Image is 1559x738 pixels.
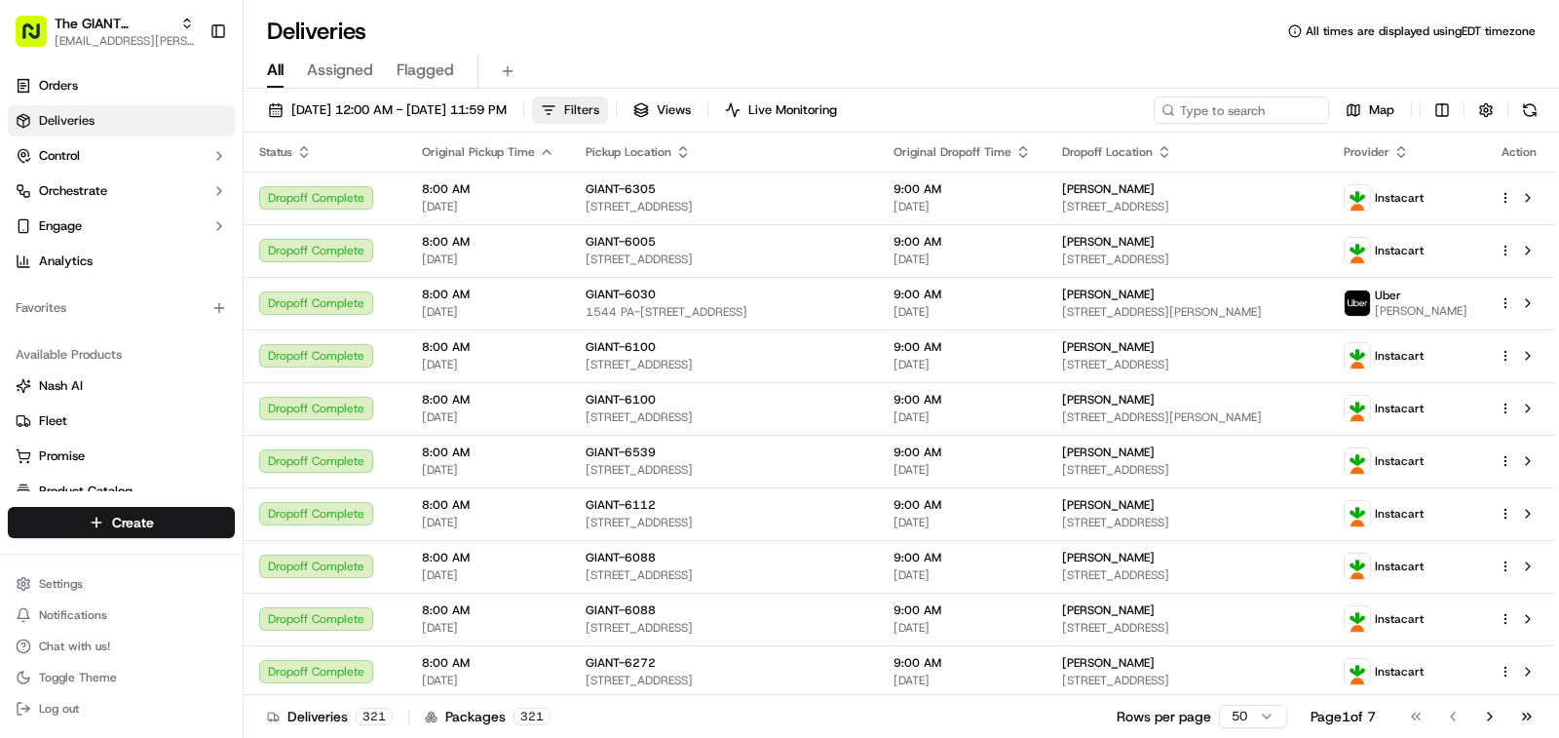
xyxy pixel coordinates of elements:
span: [PERSON_NAME] [1062,339,1155,355]
span: [STREET_ADDRESS] [1062,199,1312,214]
input: Got a question? Start typing here... [51,126,351,146]
div: Favorites [8,292,235,324]
button: Create [8,507,235,538]
span: 9:00 AM [894,181,1031,197]
div: Start new chat [66,186,320,206]
button: Engage [8,211,235,242]
span: [STREET_ADDRESS] [586,462,862,478]
span: GIANT-6005 [586,234,656,250]
span: Original Dropoff Time [894,144,1011,160]
button: The GIANT Company [55,14,172,33]
span: Instacart [1375,243,1424,258]
input: Type to search [1154,97,1329,124]
img: profile_instacart_ahold_partner.png [1345,659,1370,684]
span: [STREET_ADDRESS] [586,357,862,372]
span: [DATE] [894,409,1031,425]
span: 8:00 AM [422,287,554,302]
button: [DATE] 12:00 AM - [DATE] 11:59 PM [259,97,515,124]
span: Original Pickup Time [422,144,535,160]
span: [STREET_ADDRESS] [586,673,862,688]
span: 9:00 AM [894,497,1031,513]
span: [DATE] [422,357,554,372]
span: [DATE] 12:00 AM - [DATE] 11:59 PM [291,101,507,119]
span: 8:00 AM [422,181,554,197]
span: Provider [1344,144,1389,160]
p: Welcome 👋 [19,78,355,109]
span: Deliveries [39,112,95,130]
span: 9:00 AM [894,392,1031,408]
button: Live Monitoring [716,97,846,124]
span: API Documentation [184,283,313,302]
span: 1544 PA-[STREET_ADDRESS] [586,304,862,320]
p: Rows per page [1117,707,1211,726]
a: Orders [8,70,235,101]
span: 8:00 AM [422,392,554,408]
button: Log out [8,695,235,722]
span: Instacart [1375,453,1424,469]
span: [DATE] [422,620,554,636]
div: Action [1499,144,1540,160]
img: profile_uber_ahold_partner.png [1345,291,1370,316]
span: [STREET_ADDRESS] [586,515,862,530]
img: profile_instacart_ahold_partner.png [1345,501,1370,526]
span: [STREET_ADDRESS] [586,199,862,214]
span: Instacart [1375,506,1424,522]
div: Available Products [8,339,235,370]
div: 321 [356,708,393,725]
button: Start new chat [331,192,355,215]
span: GIANT-6539 [586,445,656,460]
span: GIANT-6088 [586,550,656,565]
span: GIANT-6305 [586,181,656,197]
a: 💻API Documentation [157,275,321,310]
button: Toggle Theme [8,664,235,691]
span: [PERSON_NAME] [1062,234,1155,250]
a: Analytics [8,246,235,277]
span: Map [1369,101,1394,119]
span: Product Catalog [39,483,133,500]
a: Fleet [16,412,227,430]
span: [STREET_ADDRESS] [1062,252,1312,267]
span: [DATE] [894,357,1031,372]
div: Page 1 of 7 [1311,707,1376,726]
span: 8:00 AM [422,234,554,250]
span: [STREET_ADDRESS] [1062,515,1312,530]
img: profile_instacart_ahold_partner.png [1345,606,1370,632]
span: Control [39,147,80,165]
img: profile_instacart_ahold_partner.png [1345,185,1370,211]
span: 8:00 AM [422,550,554,565]
a: Product Catalog [16,483,227,500]
span: Assigned [307,58,373,82]
img: profile_instacart_ahold_partner.png [1345,448,1370,474]
span: GIANT-6030 [586,287,656,302]
span: [DATE] [894,462,1031,478]
span: [STREET_ADDRESS] [1062,462,1312,478]
span: 9:00 AM [894,655,1031,671]
span: [STREET_ADDRESS] [1062,567,1312,583]
span: [PERSON_NAME] [1062,181,1155,197]
span: [PERSON_NAME] [1062,550,1155,565]
span: [PERSON_NAME] [1062,392,1155,408]
button: The GIANT Company[EMAIL_ADDRESS][PERSON_NAME][DOMAIN_NAME] [8,8,202,55]
button: Settings [8,570,235,598]
span: [PERSON_NAME] [1062,655,1155,671]
button: Chat with us! [8,633,235,660]
span: Uber [1375,288,1401,303]
div: Packages [425,707,551,726]
span: Orders [39,77,78,95]
span: [PERSON_NAME] [1062,287,1155,302]
button: Nash AI [8,370,235,402]
span: [DATE] [422,462,554,478]
div: We're available if you need us! [66,206,247,221]
span: GIANT-6100 [586,339,656,355]
span: Instacart [1375,611,1424,627]
span: Pylon [194,330,236,345]
span: [DATE] [894,304,1031,320]
button: Refresh [1516,97,1543,124]
span: GIANT-6112 [586,497,656,513]
span: Instacart [1375,190,1424,206]
span: [STREET_ADDRESS] [1062,673,1312,688]
span: Engage [39,217,82,235]
div: Deliveries [267,707,393,726]
button: Notifications [8,602,235,629]
a: Deliveries [8,105,235,136]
